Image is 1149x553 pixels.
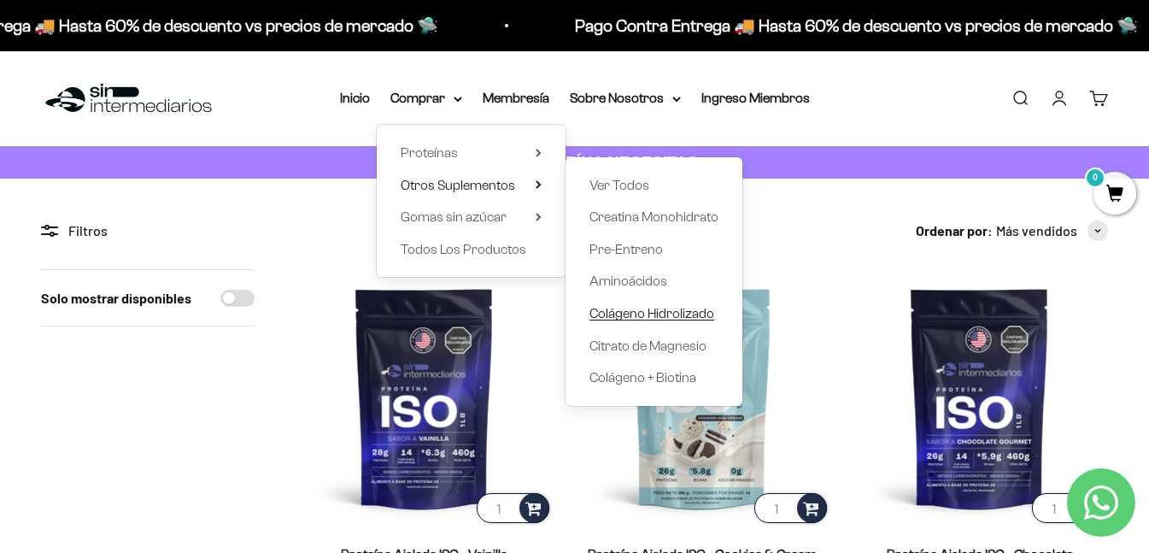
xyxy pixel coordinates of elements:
[41,220,255,242] div: Filtros
[401,145,458,160] span: Proteínas
[589,303,718,325] a: Colágeno Hidrolizado
[589,338,706,353] span: Citrato de Magnesio
[401,178,515,192] span: Otros Suplementos
[401,206,542,228] summary: Gomas sin azúcar
[401,209,507,224] span: Gomas sin azúcar
[401,238,542,261] a: Todos Los Productos
[589,174,718,197] a: Ver Todos
[340,91,370,105] a: Inicio
[996,220,1077,242] span: Más vendidos
[589,274,667,288] span: Aminoácidos
[916,220,993,242] span: Ordenar por:
[1093,185,1136,204] a: 0
[483,91,549,105] a: Membresía
[401,174,542,197] summary: Otros Suplementos
[589,178,649,192] span: Ver Todos
[996,220,1108,242] button: Más vendidos
[701,91,810,105] a: Ingreso Miembros
[569,12,1132,39] p: Pago Contra Entrega 🚚 Hasta 60% de descuento vs precios de mercado 🛸
[401,242,526,256] span: Todos Los Productos
[1085,168,1105,188] mark: 0
[589,238,718,261] a: Pre-Entreno
[589,242,663,256] span: Pre-Entreno
[589,335,718,357] a: Citrato de Magnesio
[41,287,191,309] label: Solo mostrar disponibles
[589,306,714,321] span: Colágeno Hidrolizado
[401,142,542,164] summary: Proteínas
[570,87,681,109] summary: Sobre Nosotros
[589,270,718,292] a: Aminoácidos
[589,206,718,228] a: Creatina Monohidrato
[589,370,696,385] span: Colágeno + Biotina
[589,367,718,389] a: Colágeno + Biotina
[589,209,718,224] span: Creatina Monohidrato
[390,87,462,109] summary: Comprar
